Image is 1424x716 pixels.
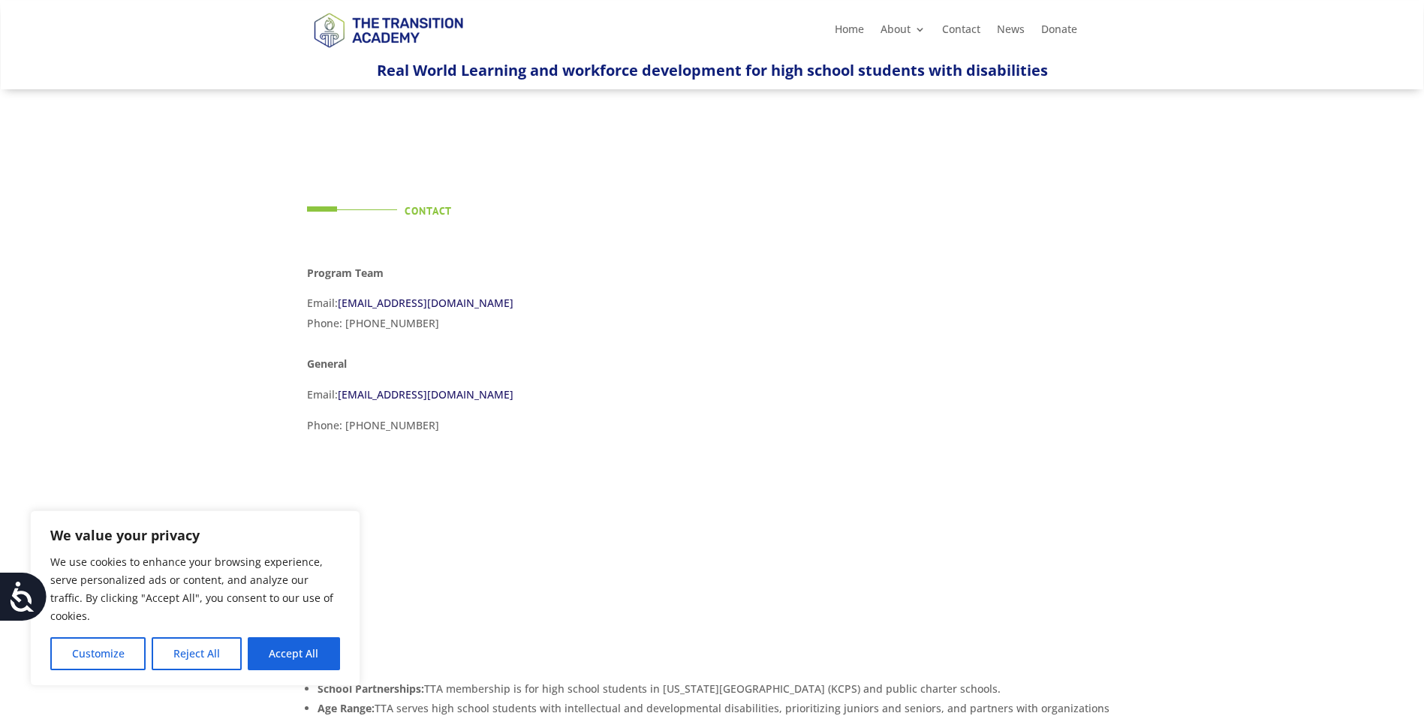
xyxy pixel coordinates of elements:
[338,296,513,310] a: [EMAIL_ADDRESS][DOMAIN_NAME]
[307,3,469,56] img: TTA Brand_TTA Primary Logo_Horizontal_Light BG
[307,416,690,447] p: Phone: [PHONE_NUMBER]
[307,385,690,416] p: Email:
[307,660,1118,680] p: FAQs
[318,681,424,696] strong: School Partnerships:
[50,637,146,670] button: Customize
[835,24,864,41] a: Home
[338,387,513,402] a: [EMAIL_ADDRESS][DOMAIN_NAME]
[405,206,690,224] h4: Contact
[734,170,1117,545] iframe: TTA Newsletter Sign Up
[307,266,384,280] strong: Program Team
[318,679,1118,699] li: TTA membership is for high school students in [US_STATE][GEOGRAPHIC_DATA] (KCPS) and public chart...
[152,637,241,670] button: Reject All
[942,24,980,41] a: Contact
[377,60,1048,80] span: Real World Learning and workforce development for high school students with disabilities
[50,553,340,625] p: We use cookies to enhance your browsing experience, serve personalized ads or content, and analyz...
[881,24,926,41] a: About
[248,637,340,670] button: Accept All
[318,701,375,715] strong: Age Range:
[307,293,690,344] p: Email: Phone: [PHONE_NUMBER]
[307,356,347,371] strong: General
[307,45,469,59] a: Logo-Noticias
[997,24,1025,41] a: News
[1041,24,1077,41] a: Donate
[50,526,340,544] p: We value your privacy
